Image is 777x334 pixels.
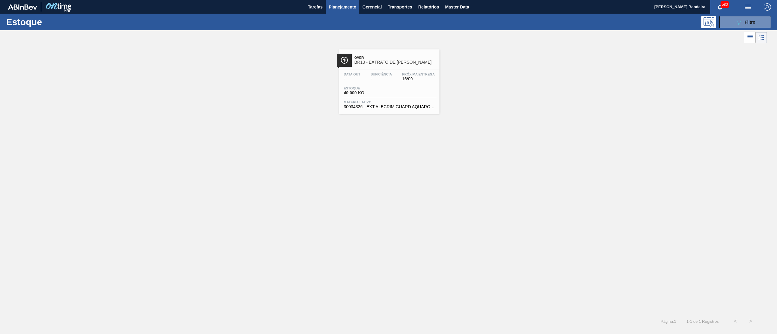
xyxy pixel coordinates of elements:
[371,72,392,76] span: Suficiência
[755,32,767,43] div: Visão em Cards
[6,18,100,25] h1: Estoque
[745,20,755,25] span: Filtro
[744,3,752,11] img: userActions
[743,314,758,329] button: >
[344,86,386,90] span: Estoque
[335,45,443,114] a: ÍconeOverBR13 - EXTRATO DE [PERSON_NAME]Data out-Suficiência-Próxima Entrega16/09Estoque40,000 KG...
[371,77,392,81] span: -
[344,77,361,81] span: -
[8,4,37,10] img: TNhmsLtSVTkK8tSr43FrP2fwEKptu5GPRR3wAAAABJRU5ErkJggg==
[661,319,676,324] span: Página : 1
[710,3,730,11] button: Notificações
[388,3,412,11] span: Transportes
[402,72,435,76] span: Próxima Entrega
[329,3,356,11] span: Planejamento
[344,105,435,109] span: 30034326 - EXT ALECRIM GUARD AQUAROX4927 20KG
[445,3,469,11] span: Master Data
[418,3,439,11] span: Relatórios
[362,3,382,11] span: Gerencial
[355,56,436,59] span: Over
[685,319,719,324] span: 1 - 1 de 1 Registros
[744,32,755,43] div: Visão em Lista
[721,1,729,8] span: 580
[719,16,771,28] button: Filtro
[764,3,771,11] img: Logout
[308,3,323,11] span: Tarefas
[355,60,436,65] span: BR13 - EXTRATO DE ALECRIM
[728,314,743,329] button: <
[344,91,386,95] span: 40,000 KG
[701,16,716,28] div: Pogramando: nenhum usuário selecionado
[344,100,435,104] span: Material ativo
[402,77,435,81] span: 16/09
[344,72,361,76] span: Data out
[341,56,348,64] img: Ícone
